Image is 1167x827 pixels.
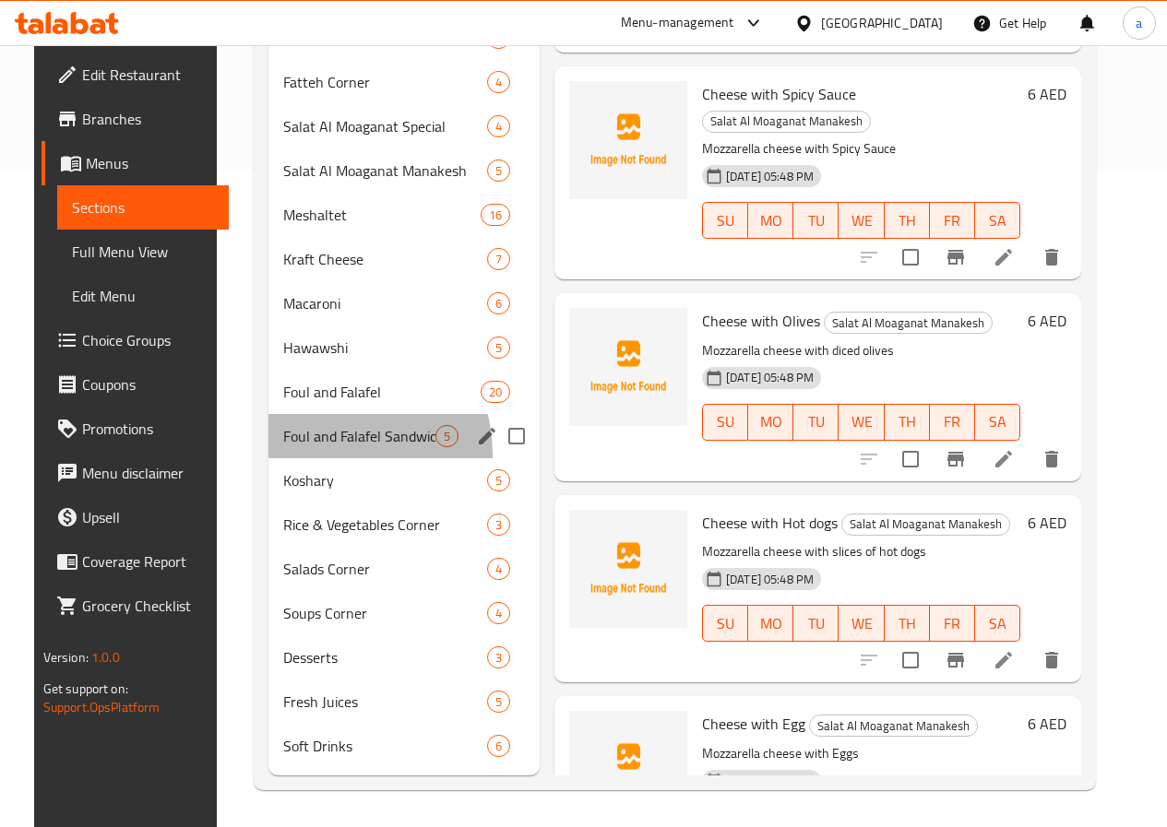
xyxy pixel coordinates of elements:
[702,80,856,108] span: Cheese with Spicy Sauce
[702,605,748,642] button: SU
[283,159,487,182] span: Salat Al Moaganat Manakesh
[702,710,805,738] span: Cheese with Egg
[57,274,229,318] a: Edit Menu
[1030,638,1074,682] button: delete
[719,369,821,386] span: [DATE] 05:48 PM
[756,207,786,234] span: MO
[748,404,793,441] button: MO
[283,469,487,491] div: Koshary
[42,97,229,141] a: Branches
[809,715,978,737] div: Salat Al Moaganat Manakesh
[82,373,214,396] span: Coupons
[268,60,540,104] div: Fatteh Corner4
[283,204,480,226] span: Meshaltet
[283,735,487,757] span: Soft Drinks
[891,238,930,277] span: Select to update
[702,404,748,441] button: SU
[57,230,229,274] a: Full Menu View
[488,693,509,711] span: 5
[885,202,930,239] button: TH
[481,204,510,226] div: items
[1028,81,1066,107] h6: 6 AED
[892,610,923,637] span: TH
[42,318,229,362] a: Choice Groups
[283,602,487,624] span: Soups Corner
[975,202,1020,239] button: SA
[821,13,943,33] div: [GEOGRAPHIC_DATA]
[1136,13,1142,33] span: a
[993,448,1015,470] a: Edit menu item
[756,408,786,435] span: MO
[937,408,968,435] span: FR
[702,540,1020,563] p: Mozzarella cheese with slices of hot dogs
[703,111,870,132] span: Salat Al Moaganat Manakesh
[793,202,839,239] button: TU
[846,408,876,435] span: WE
[268,148,540,193] div: Salat Al Moaganat Manakesh5
[930,605,975,642] button: FR
[839,202,884,239] button: WE
[283,558,487,580] span: Salads Corner
[283,514,487,536] span: Rice & Vegetables Corner
[719,571,821,588] span: [DATE] 05:48 PM
[72,196,214,219] span: Sections
[82,418,214,440] span: Promotions
[283,71,487,93] div: Fatteh Corner
[42,362,229,407] a: Coupons
[43,677,128,701] span: Get support on:
[488,295,509,313] span: 6
[934,235,978,279] button: Branch-specific-item
[982,610,1013,637] span: SA
[487,514,510,536] div: items
[930,404,975,441] button: FR
[268,502,540,547] div: Rice & Vegetables Corner3
[975,605,1020,642] button: SA
[710,207,741,234] span: SU
[891,641,930,679] span: Select to update
[268,370,540,414] div: Foul and Falafel20
[937,610,968,637] span: FR
[982,408,1013,435] span: SA
[975,404,1020,441] button: SA
[892,408,923,435] span: TH
[488,472,509,490] span: 5
[569,81,687,199] img: Cheese with Spicy Sauce
[488,339,509,357] span: 5
[268,281,540,325] div: Macaroni6
[841,514,1010,536] div: Salat Al Moaganat Manakesh
[42,141,229,185] a: Menus
[937,207,968,234] span: FR
[801,610,831,637] span: TU
[72,285,214,307] span: Edit Menu
[842,514,1009,535] span: Salat Al Moaganat Manakesh
[283,115,487,137] span: Salat Al Moaganat Special
[846,610,876,637] span: WE
[487,735,510,757] div: items
[283,646,487,668] span: Desserts
[993,649,1015,671] a: Edit menu item
[793,605,839,642] button: TU
[488,251,509,268] span: 7
[42,53,229,97] a: Edit Restaurant
[702,742,1020,765] p: Mozzarella cheese with Eggs
[801,207,831,234] span: TU
[488,561,509,578] span: 4
[283,691,487,713] span: Fresh Juices
[702,137,1020,160] p: Mozzarella cheese with Spicy Sauce
[42,495,229,539] a: Upsell
[43,645,89,669] span: Version:
[268,193,540,237] div: Meshaltet16
[710,610,741,637] span: SU
[982,207,1013,234] span: SA
[268,237,540,281] div: Kraft Cheese7
[702,202,748,239] button: SU
[82,506,214,528] span: Upsell
[839,404,884,441] button: WE
[488,605,509,622] span: 4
